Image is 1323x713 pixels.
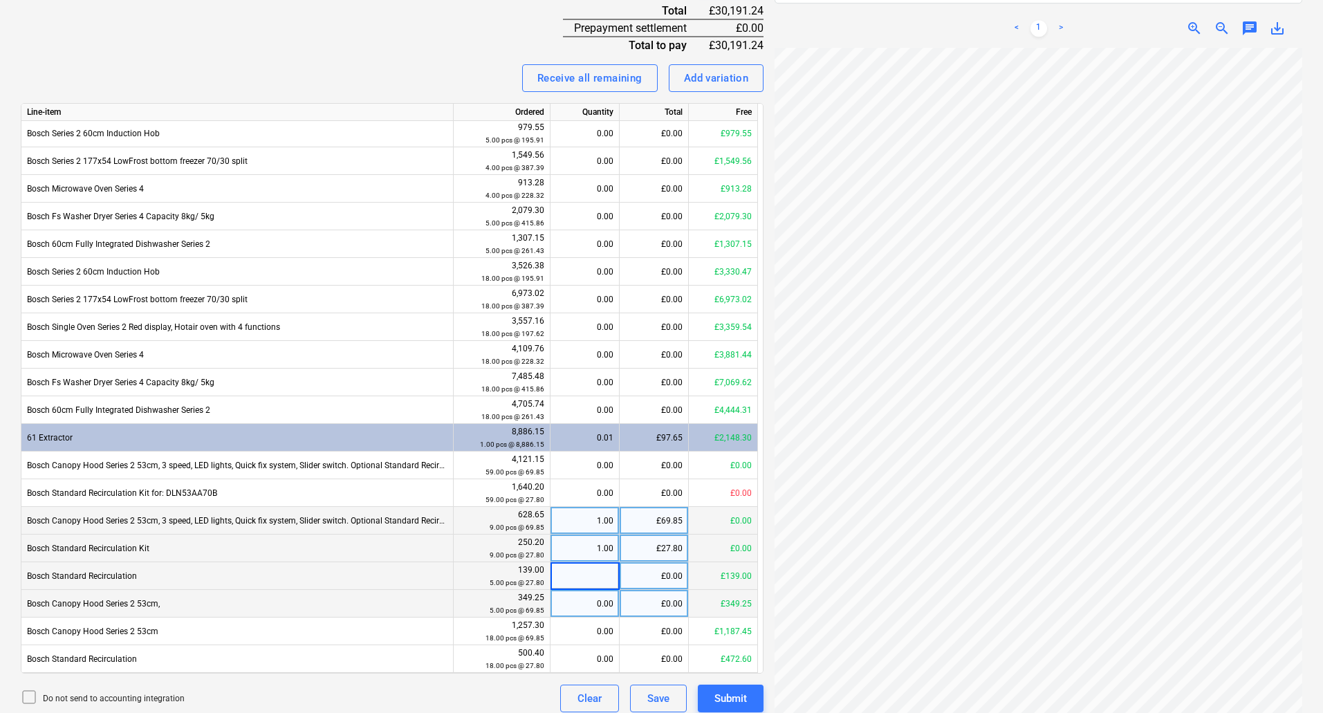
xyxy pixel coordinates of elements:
[620,104,689,121] div: Total
[21,645,454,673] div: Bosch Standard Recirculation
[620,562,689,590] div: £0.00
[689,645,758,673] div: £472.60
[620,452,689,479] div: £0.00
[459,398,544,423] div: 4,705.74
[689,203,758,230] div: £2,079.30
[21,535,454,562] div: Bosch Standard Recirculation Kit
[481,330,544,337] small: 18.00 pcs @ 197.62
[1214,20,1230,37] span: zoom_out
[563,19,709,37] div: Prepayment settlement
[620,286,689,313] div: £0.00
[459,508,544,534] div: 628.65
[556,618,613,645] div: 0.00
[459,619,544,645] div: 1,257.30
[454,104,551,121] div: Ordered
[459,259,544,285] div: 3,526.38
[490,606,544,614] small: 5.00 pcs @ 69.85
[481,385,544,393] small: 18.00 pcs @ 415.86
[459,121,544,147] div: 979.55
[21,286,454,313] div: Bosch Series 2 177x54 LowFrost bottom freezer 70/30 split
[21,120,454,147] div: Bosch Series 2 60cm Induction Hob
[684,69,749,87] div: Add variation
[620,424,689,452] div: £97.65
[1053,20,1069,37] a: Next page
[556,147,613,175] div: 0.00
[620,535,689,562] div: £27.80
[21,341,454,369] div: Bosch Microwave Oven Series 4
[459,453,544,479] div: 4,121.15
[21,175,454,203] div: Bosch Microwave Oven Series 4
[689,396,758,424] div: £4,444.31
[485,219,544,227] small: 5.00 pcs @ 415.86
[43,693,185,705] p: Do not send to accounting integration
[556,203,613,230] div: 0.00
[556,341,613,369] div: 0.00
[1269,20,1286,37] span: save_alt
[556,452,613,479] div: 0.00
[459,647,544,672] div: 500.40
[21,479,454,507] div: Bosch Standard Recirculation Kit for: DLN53AA70B
[630,685,687,712] button: Save
[21,313,454,341] div: Bosch Single Oven Series 2 Red display, Hotair oven with 4 functions
[556,230,613,258] div: 0.00
[620,396,689,424] div: £0.00
[689,507,758,535] div: £0.00
[490,551,544,559] small: 9.00 pcs @ 27.80
[647,689,669,707] div: Save
[689,369,758,396] div: £7,069.62
[620,645,689,673] div: £0.00
[620,618,689,645] div: £0.00
[577,689,602,707] div: Clear
[669,64,764,92] button: Add variation
[21,258,454,286] div: Bosch Series 2 60cm Induction Hob
[21,230,454,258] div: Bosch 60cm Fully Integrated Dishwasher Series 2
[620,313,689,341] div: £0.00
[620,147,689,175] div: £0.00
[563,37,709,53] div: Total to pay
[21,618,454,645] div: Bosch Canopy Hood Series 2 53cm
[709,19,764,37] div: £0.00
[485,247,544,254] small: 5.00 pcs @ 261.43
[556,313,613,341] div: 0.00
[481,358,544,365] small: 18.00 pcs @ 228.32
[689,175,758,203] div: £913.28
[490,524,544,531] small: 9.00 pcs @ 69.85
[522,64,658,92] button: Receive all remaining
[556,424,613,452] div: 0.01
[620,203,689,230] div: £0.00
[556,396,613,424] div: 0.00
[490,579,544,586] small: 5.00 pcs @ 27.80
[556,175,613,203] div: 0.00
[620,369,689,396] div: £0.00
[459,591,544,617] div: 349.25
[459,204,544,230] div: 2,079.30
[537,69,642,87] div: Receive all remaining
[689,562,758,590] div: £139.00
[556,590,613,618] div: 0.00
[709,37,764,53] div: £30,191.24
[21,562,454,590] div: Bosch Standard Recirculation
[459,287,544,313] div: 6,973.02
[620,175,689,203] div: £0.00
[1008,20,1025,37] a: Previous page
[556,120,613,147] div: 0.00
[698,685,764,712] button: Submit
[459,564,544,589] div: 139.00
[21,396,454,424] div: Bosch 60cm Fully Integrated Dishwasher Series 2
[459,536,544,562] div: 250.20
[485,136,544,144] small: 5.00 pcs @ 195.91
[21,590,454,618] div: Bosch Canopy Hood Series 2 53cm,
[689,341,758,369] div: £3,881.44
[485,634,544,642] small: 18.00 pcs @ 69.85
[689,147,758,175] div: £1,549.56
[485,192,544,199] small: 4.00 pcs @ 228.32
[689,313,758,341] div: £3,359.54
[689,535,758,562] div: £0.00
[21,147,454,175] div: Bosch Series 2 177x54 LowFrost bottom freezer 70/30 split
[620,507,689,535] div: £69.85
[27,433,73,443] span: 61 Extractor
[620,230,689,258] div: £0.00
[556,369,613,396] div: 0.00
[481,302,544,310] small: 18.00 pcs @ 387.39
[620,341,689,369] div: £0.00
